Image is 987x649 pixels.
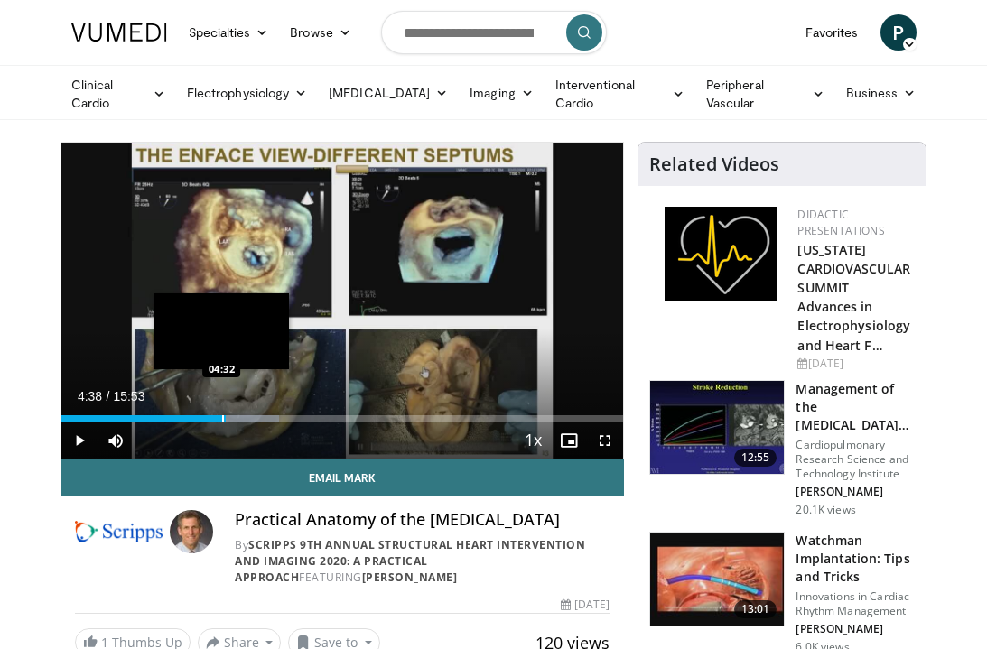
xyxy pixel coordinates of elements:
a: Peripheral Vascular [695,76,835,112]
img: d3d09088-4137-4c73-ae10-d8ef0dc40dbd.150x105_q85_crop-smart_upscale.jpg [650,533,784,626]
a: Favorites [795,14,870,51]
div: By FEATURING [235,537,610,586]
div: Didactic Presentations [797,207,911,239]
span: 15:53 [113,389,144,403]
img: 1860aa7a-ba06-47e3-81a4-3dc728c2b4cf.png.150x105_q85_autocrop_double_scale_upscale_version-0.2.png [665,207,777,301]
button: Mute [98,422,134,459]
video-js: Video Player [61,143,624,459]
div: [DATE] [797,356,911,372]
span: 12:55 [734,449,777,467]
a: Specialties [178,14,280,51]
img: Avatar [170,510,213,553]
a: Interventional Cardio [545,76,695,112]
a: Business [835,75,927,111]
a: Browse [279,14,362,51]
button: Enable picture-in-picture mode [551,422,587,459]
a: Clinical Cardio [61,76,176,112]
p: [PERSON_NAME] [796,622,915,636]
h3: Management of the [MEDICAL_DATA] During [MEDICAL_DATA] [796,380,915,434]
a: [US_STATE] CARDIOVASCULAR SUMMIT Advances in Electrophysiology and Heart F… [797,241,910,354]
button: Fullscreen [587,422,623,459]
a: [MEDICAL_DATA] [318,75,459,111]
img: VuMedi Logo [71,23,167,42]
div: [DATE] [561,597,610,613]
a: [PERSON_NAME] [362,570,458,585]
a: Email Mark [61,459,625,496]
button: Playback Rate [515,422,551,459]
span: / [107,389,110,403]
button: Play [61,422,98,459]
img: ASqSTwfBDudlPt2X4xMDoxOjAxMTuB36.150x105_q85_crop-smart_upscale.jpg [650,381,784,475]
span: 4:38 [78,389,102,403]
h4: Practical Anatomy of the [MEDICAL_DATA] [235,510,610,530]
p: Cardiopulmonary Research Science and Technology Institute [796,438,915,481]
div: Progress Bar [61,415,624,422]
a: P [880,14,917,51]
img: Scripps 9th Annual Structural Heart Intervention and Imaging 2020: A Practical Approach [75,510,163,553]
a: 12:55 Management of the [MEDICAL_DATA] During [MEDICAL_DATA] Cardiopulmonary Research Science and... [649,380,915,517]
h4: Related Videos [649,153,779,175]
p: 20.1K views [796,503,855,517]
a: Scripps 9th Annual Structural Heart Intervention and Imaging 2020: A Practical Approach [235,537,585,585]
a: Electrophysiology [176,75,318,111]
p: Innovations in Cardiac Rhythm Management [796,589,915,618]
p: [PERSON_NAME] [796,485,915,499]
span: 13:01 [734,600,777,618]
h3: Watchman Implantation: Tips and Tricks [796,532,915,586]
input: Search topics, interventions [381,11,607,54]
a: Imaging [459,75,545,111]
